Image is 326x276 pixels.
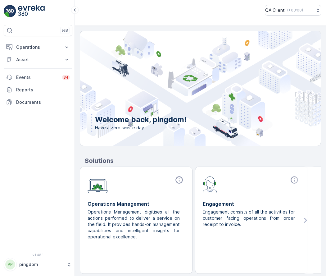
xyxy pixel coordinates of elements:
p: Events [16,74,58,80]
a: Documents [4,96,72,108]
p: pingdom [19,261,64,268]
a: Reports [4,84,72,96]
img: module-icon [203,176,217,193]
p: 34 [63,75,69,80]
button: PPpingdom [4,258,72,271]
img: city illustration [52,31,321,146]
p: Solutions [85,156,321,165]
img: logo [4,5,16,17]
p: Engagement [203,200,300,208]
p: Documents [16,99,70,105]
p: ( +03:00 ) [287,8,303,13]
span: v 1.48.1 [4,253,72,257]
a: Events34 [4,71,72,84]
button: QA Client(+03:00) [265,5,321,16]
p: Operations Management [88,200,185,208]
span: Have a zero-waste day [95,125,187,131]
p: Asset [16,57,60,63]
button: Operations [4,41,72,53]
p: Operations [16,44,60,50]
p: Reports [16,87,70,93]
div: PP [5,260,15,269]
p: Engagement consists of all the activities for customer facing operations from order receipt to in... [203,209,295,228]
p: Operations Management digitises all the actions performed to deliver a service on the field. It p... [88,209,180,240]
img: logo_light-DOdMpM7g.png [18,5,45,17]
img: module-icon [88,176,108,193]
p: QA Client [265,7,285,13]
p: ⌘B [62,28,68,33]
button: Asset [4,53,72,66]
p: Welcome back, pingdom! [95,115,187,125]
